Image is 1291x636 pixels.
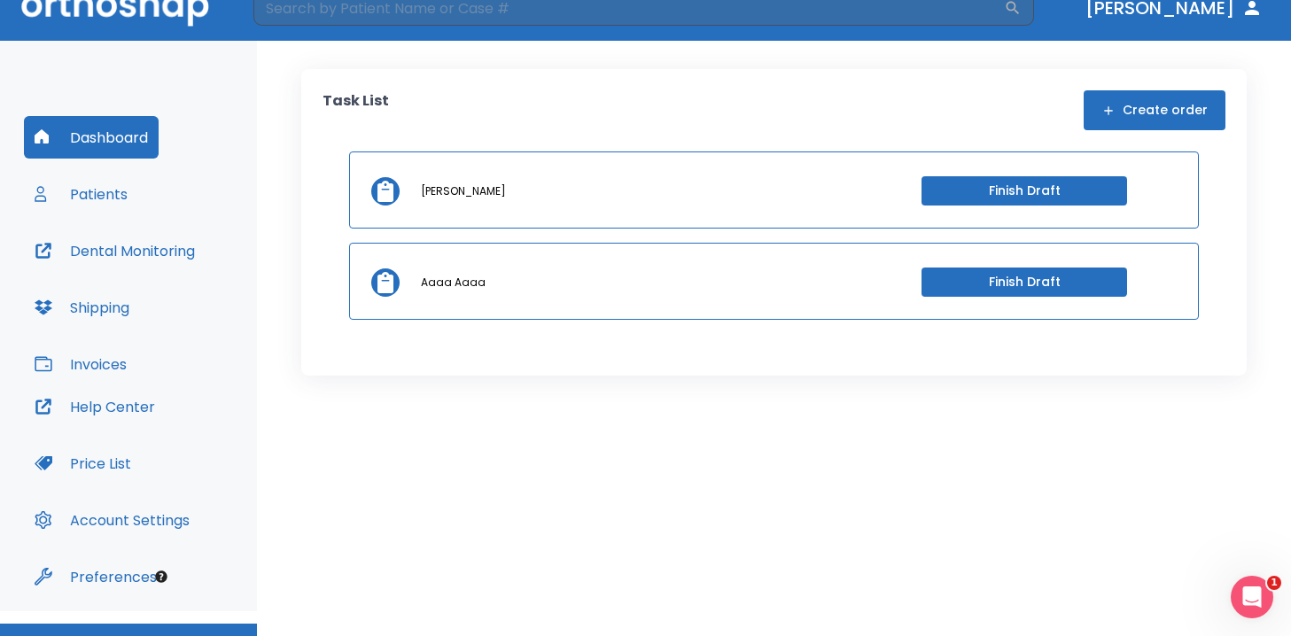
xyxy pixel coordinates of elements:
[24,116,159,159] button: Dashboard
[24,385,166,428] button: Help Center
[24,555,167,598] button: Preferences
[153,569,169,585] div: Tooltip anchor
[323,90,389,130] p: Task List
[922,268,1127,297] button: Finish Draft
[24,173,138,215] button: Patients
[24,499,200,541] button: Account Settings
[1231,576,1273,618] iframe: Intercom live chat
[922,176,1127,206] button: Finish Draft
[421,183,506,199] p: [PERSON_NAME]
[421,275,486,291] p: Aaaa Aaaa
[1084,90,1225,130] button: Create order
[1267,576,1281,590] span: 1
[24,229,206,272] button: Dental Monitoring
[24,286,140,329] button: Shipping
[24,442,142,485] button: Price List
[24,343,137,385] button: Invoices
